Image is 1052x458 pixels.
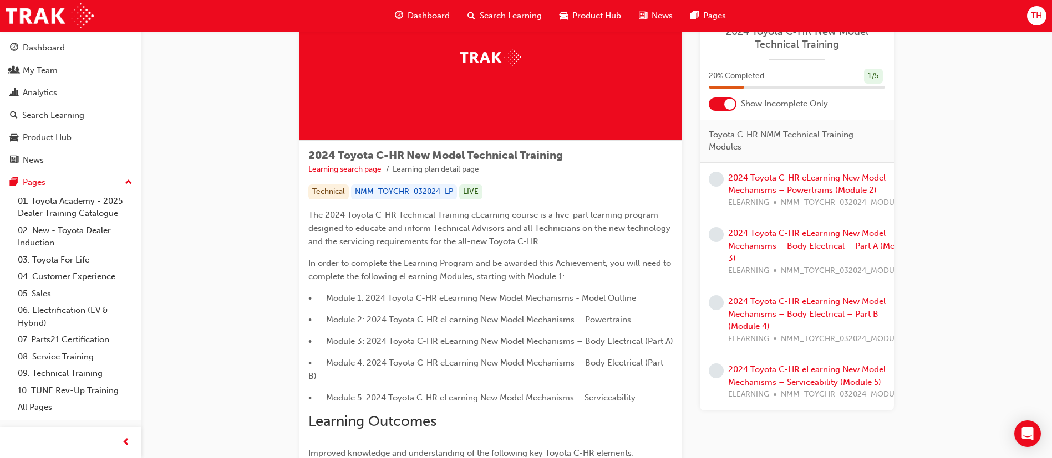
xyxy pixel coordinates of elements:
[4,150,137,171] a: News
[386,4,459,27] a: guage-iconDashboard
[467,9,475,23] span: search-icon
[308,315,631,325] span: • Module 2: 2024 Toyota C-HR eLearning New Model Mechanisms – Powertrains
[781,265,912,277] span: NMM_TOYCHR_032024_MODULE_3
[23,86,57,99] div: Analytics
[122,436,130,450] span: prev-icon
[728,173,886,195] a: 2024 Toyota C-HR eLearning New Model Mechanisms – Powertrains (Module 2)
[308,293,636,303] span: • Module 1: 2024 Toyota C-HR eLearning New Model Mechanisms - Model Outline
[351,184,457,199] div: NMM_TOYCHR_032024_LP
[703,9,726,22] span: Pages
[10,88,18,98] span: chart-icon
[10,133,18,143] span: car-icon
[728,228,912,263] a: 2024 Toyota C-HR eLearning New Model Mechanisms – Body Electrical – Part A (Module 3)
[10,111,18,121] span: search-icon
[23,42,65,54] div: Dashboard
[709,172,724,187] span: learningRecordVerb_NONE-icon
[1027,6,1046,25] button: TH
[308,358,665,381] span: • Module 4: 2024 Toyota C-HR eLearning New Model Mechanisms – Body Electrical (Part B)
[1014,420,1041,447] div: Open Intercom Messenger
[4,105,137,126] a: Search Learning
[728,296,886,331] a: 2024 Toyota C-HR eLearning New Model Mechanisms – Body Electrical – Part B (Module 4)
[13,193,137,222] a: 01. Toyota Academy - 2025 Dealer Training Catalogue
[709,25,885,50] a: 2024 Toyota C-HR New Model Technical Training
[459,4,551,27] a: search-iconSearch Learning
[460,49,521,66] img: Trak
[22,109,84,122] div: Search Learning
[1031,9,1042,22] span: TH
[4,172,137,193] button: Pages
[459,184,482,199] div: LIVE
[560,9,568,23] span: car-icon
[4,38,137,58] a: Dashboard
[13,365,137,382] a: 09. Technical Training
[728,364,886,387] a: 2024 Toyota C-HR eLearning New Model Mechanisms – Serviceability (Module 5)
[4,127,137,148] a: Product Hub
[308,413,436,430] span: Learning Outcomes
[13,222,137,251] a: 02. New - Toyota Dealer Induction
[13,268,137,285] a: 04. Customer Experience
[10,156,18,166] span: news-icon
[13,251,137,269] a: 03. Toyota For Life
[682,4,735,27] a: pages-iconPages
[13,348,137,366] a: 08. Service Training
[728,333,769,346] span: ELEARNING
[864,69,883,84] div: 1 / 5
[709,295,724,310] span: learningRecordVerb_NONE-icon
[728,388,769,401] span: ELEARNING
[781,388,912,401] span: NMM_TOYCHR_032024_MODULE_5
[308,448,634,458] span: Improved knowledge and understanding of the following key Toyota C-HR elements:
[13,382,137,399] a: 10. TUNE Rev-Up Training
[10,178,18,188] span: pages-icon
[709,128,876,153] span: Toyota C-HR NMM Technical Training Modules
[639,9,647,23] span: news-icon
[690,9,699,23] span: pages-icon
[308,336,673,346] span: • Module 3: 2024 Toyota C-HR eLearning New Model Mechanisms – Body Electrical (Part A)
[308,393,636,403] span: • Module 5: 2024 Toyota C-HR eLearning New Model Mechanisms – Serviceability
[4,60,137,81] a: My Team
[13,331,137,348] a: 07. Parts21 Certification
[23,131,72,144] div: Product Hub
[10,43,18,53] span: guage-icon
[10,66,18,76] span: people-icon
[728,197,769,209] span: ELEARNING
[781,333,912,346] span: NMM_TOYCHR_032024_MODULE_4
[728,265,769,277] span: ELEARNING
[395,9,403,23] span: guage-icon
[308,210,673,246] span: The 2024 Toyota C-HR Technical Training eLearning course is a five-part learning program designed...
[551,4,630,27] a: car-iconProduct Hub
[709,363,724,378] span: learningRecordVerb_NONE-icon
[6,3,94,28] img: Trak
[4,35,137,172] button: DashboardMy TeamAnalyticsSearch LearningProduct HubNews
[572,9,621,22] span: Product Hub
[630,4,682,27] a: news-iconNews
[709,70,764,83] span: 20 % Completed
[23,154,44,167] div: News
[709,227,724,242] span: learningRecordVerb_NONE-icon
[393,163,479,176] li: Learning plan detail page
[308,184,349,199] div: Technical
[125,176,133,190] span: up-icon
[308,164,382,174] a: Learning search page
[23,64,58,77] div: My Team
[308,149,563,162] span: 2024 Toyota C-HR New Model Technical Training
[13,302,137,331] a: 06. Electrification (EV & Hybrid)
[741,97,828,110] span: Show Incomplete Only
[652,9,673,22] span: News
[781,197,912,209] span: NMM_TOYCHR_032024_MODULE_2
[13,399,137,416] a: All Pages
[13,285,137,302] a: 05. Sales
[308,258,673,281] span: In order to complete the Learning Program and be awarded this Achievement, you will need to compl...
[480,9,542,22] span: Search Learning
[408,9,450,22] span: Dashboard
[23,176,45,189] div: Pages
[4,83,137,103] a: Analytics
